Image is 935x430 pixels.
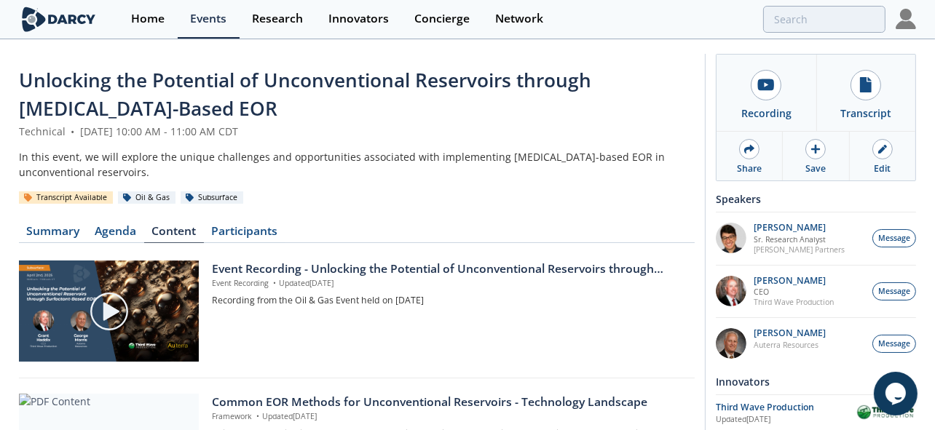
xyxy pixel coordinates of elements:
[716,369,916,394] div: Innovators
[754,223,845,233] p: [PERSON_NAME]
[763,6,885,33] input: Advanced Search
[716,400,916,426] a: Third Wave Production Updated[DATE] Third Wave Production
[716,223,746,253] img: pfbUXw5ZTiaeWmDt62ge
[212,294,685,307] p: Recording from the Oil & Gas Event held on [DATE]
[741,105,792,121] div: Recording
[19,149,695,180] div: In this event, we will explore the unique challenges and opportunities associated with implementi...
[19,7,98,32] img: logo-wide.svg
[872,229,916,247] button: Message
[190,13,226,25] div: Events
[754,234,845,244] p: Sr. Research Analyst
[717,55,816,131] a: Recording
[855,404,916,423] img: Third Wave Production
[874,372,920,415] iframe: chat widget
[872,282,916,300] button: Message
[212,278,685,290] p: Event Recording Updated [DATE]
[754,340,826,350] p: Auterra Resources
[840,105,891,121] div: Transcript
[19,67,591,122] span: Unlocking the Potential of Unconventional Reservoirs through [MEDICAL_DATA]-Based EOR
[872,335,916,353] button: Message
[212,260,685,278] div: Event Recording - Unlocking the Potential of Unconventional Reservoirs through [MEDICAL_DATA]-Bas...
[328,13,389,25] div: Innovators
[716,186,916,212] div: Speakers
[212,394,685,411] div: Common EOR Methods for Unconventional Reservoirs - Technology Landscape
[878,338,910,350] span: Message
[878,233,910,244] span: Message
[874,162,891,175] div: Edit
[68,124,77,138] span: •
[754,276,835,286] p: [PERSON_NAME]
[878,286,910,298] span: Message
[87,226,144,243] a: Agenda
[716,401,855,414] div: Third Wave Production
[754,244,845,255] p: [PERSON_NAME] Partners
[89,291,130,332] img: play-chapters-gray.svg
[754,287,835,297] p: CEO
[181,191,243,204] div: Subsurface
[850,132,915,180] a: Edit
[754,328,826,338] p: [PERSON_NAME]
[131,13,165,25] div: Home
[118,191,175,204] div: Oil & Gas
[816,55,916,131] a: Transcript
[19,260,695,362] a: Video Content Event Recording - Unlocking the Potential of Unconventional Reservoirs through [MED...
[212,411,685,423] p: Framework Updated [DATE]
[19,191,113,204] div: Transcript Available
[19,226,87,243] a: Summary
[144,226,204,243] a: Content
[754,297,835,307] p: Third Wave Production
[737,162,762,175] div: Share
[252,13,303,25] div: Research
[414,13,470,25] div: Concierge
[19,124,695,139] div: Technical [DATE] 10:00 AM - 11:00 AM CDT
[495,13,543,25] div: Network
[716,328,746,359] img: e9074cab-e2c1-4362-934b-f2572e4ea704
[805,162,826,175] div: Save
[254,411,262,421] span: •
[204,226,285,243] a: Participants
[716,276,746,306] img: f31228f9-d50d-48fd-a1a2-56f3da91aa48
[19,260,199,362] img: Video Content
[271,278,279,288] span: •
[896,9,916,29] img: Profile
[716,414,855,426] div: Updated [DATE]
